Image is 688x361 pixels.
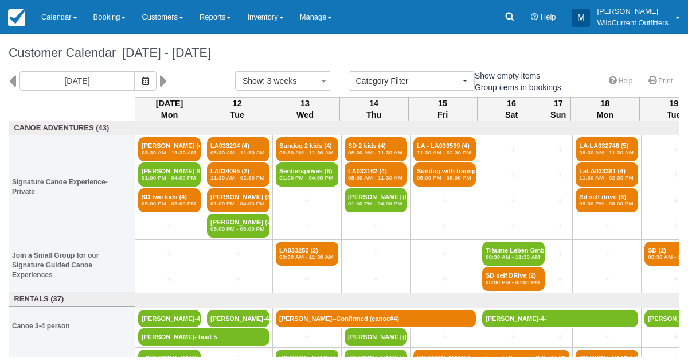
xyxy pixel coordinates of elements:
a: + [413,331,476,343]
span: : 3 weeks [263,76,296,86]
span: [DATE] - [DATE] [116,45,211,60]
a: + [207,248,269,260]
em: 05:00 PM - 08:00 PM [417,174,472,181]
button: Show: 3 weeks [235,71,331,91]
a: + [482,220,545,232]
a: Sentiersprives (6)01:00 PM - 04:00 PM [276,162,338,187]
em: 01:00 PM - 04:00 PM [279,174,335,181]
a: [PERSON_NAME] (4)08:30 AM - 11:30 AM [138,137,201,161]
span: Show [243,76,263,86]
a: + [576,331,638,343]
a: + [276,331,338,343]
th: 14 Thu [339,97,408,121]
em: 08:30 AM - 11:30 AM [348,174,404,181]
th: 15 Fri [408,97,477,121]
a: LA033252 (2)08:30 AM - 11:30 AM [276,242,338,266]
i: Help [531,14,538,21]
th: 12 Tue [204,97,271,121]
a: + [482,143,545,156]
a: + [551,169,569,181]
a: + [551,220,569,232]
span: Category Filter [356,75,460,87]
a: + [576,273,638,285]
a: + [551,143,569,156]
a: + [413,195,476,207]
th: Signature Canoe Experience- Private [9,135,135,239]
a: + [276,195,338,207]
em: 08:30 AM - 11:30 AM [579,149,635,156]
a: [PERSON_NAME]- boat 5 [138,328,269,346]
a: Canoe Adventures (43) [12,123,132,134]
span: Show empty items [462,71,549,79]
em: 08:30 AM - 11:30 AM [210,149,266,156]
a: LaLA033381 (4)11:30 AM - 02:30 PM [576,162,638,187]
a: [PERSON_NAME] (5)01:00 PM - 04:00 PM [207,188,269,212]
em: 05:00 PM - 08:00 PM [579,200,635,207]
a: + [551,248,569,260]
th: Join a Small Group for our Signature Guided Canoe Experiences [9,239,135,292]
a: Sundog 2 kids (4)08:30 AM - 11:30 AM [276,137,338,161]
a: + [576,248,638,260]
a: + [138,248,201,260]
th: 13 Wed [271,97,339,121]
a: Rentals (37) [12,294,132,305]
a: + [482,195,545,207]
em: 08:30 AM - 11:30 AM [142,149,197,156]
button: Category Filter [349,71,475,91]
a: + [276,220,338,232]
p: WildCurrent Outfitters [597,17,669,29]
a: [PERSON_NAME] (7)05:00 PM - 08:00 PM [207,214,269,238]
em: 01:00 PM - 04:00 PM [348,200,404,207]
a: Träume Leben GmbH - (2)08:30 AM - 11:30 AM [482,242,545,266]
em: 08:30 AM - 11:30 AM [279,254,335,261]
a: Help [602,73,640,90]
th: 18 Mon [570,97,639,121]
em: 08:30 AM - 11:30 AM [486,254,541,261]
a: + [345,220,407,232]
label: Group items in bookings [462,79,569,96]
a: + [345,273,407,285]
p: [PERSON_NAME] [597,6,669,17]
a: + [482,331,545,343]
label: Show empty items [462,67,548,84]
em: 11:30 AM - 02:30 PM [417,149,472,156]
img: checkfront-main-nav-mini-logo.png [8,9,25,26]
a: Print [642,73,679,90]
em: 05:00 PM - 08:00 PM [486,279,541,286]
a: LA-LA032748 (5)08:30 AM - 11:30 AM [576,137,638,161]
th: Canoe 3-4 person [9,306,135,346]
a: Sundog with transpor (4)05:00 PM - 08:00 PM [413,162,476,187]
a: + [413,273,476,285]
a: [PERSON_NAME]-4- [482,310,638,327]
a: [PERSON_NAME] ([PERSON_NAME] [345,328,407,346]
span: Group items in bookings [462,83,570,91]
h1: Customer Calendar [9,46,679,60]
a: + [551,273,569,285]
em: 11:30 AM - 02:30 PM [579,174,635,181]
a: + [551,195,569,207]
em: 05:00 PM - 08:00 PM [142,200,197,207]
a: Sd self drive (3)05:00 PM - 08:00 PM [576,188,638,212]
a: + [482,169,545,181]
em: 08:30 AM - 11:30 AM [348,149,404,156]
em: 11:30 AM - 02:30 PM [210,174,266,181]
a: SD self DRive (2)05:00 PM - 08:00 PM [482,267,545,291]
em: 01:00 PM - 04:00 PM [210,200,266,207]
a: + [576,220,638,232]
a: + [207,273,269,285]
a: SD two kids (4)05:00 PM - 08:00 PM [138,188,201,212]
a: + [138,220,201,232]
a: [PERSON_NAME]-4 [207,310,269,327]
a: [PERSON_NAME] Soughikan (2)01:00 PM - 04:00 PM [138,162,201,187]
div: M [572,9,590,27]
a: [PERSON_NAME]--Confirmed (canoe#4) [276,310,476,327]
a: LA033162 (4)08:30 AM - 11:30 AM [345,162,407,187]
th: [DATE] Mon [135,97,204,121]
a: [PERSON_NAME]-4- [138,310,201,327]
em: 08:30 AM - 11:30 AM [279,149,335,156]
em: 01:00 PM - 04:00 PM [142,174,197,181]
a: + [276,273,338,285]
a: + [413,248,476,260]
a: + [138,273,201,285]
a: SD 2 kids (4)08:30 AM - 11:30 AM [345,137,407,161]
